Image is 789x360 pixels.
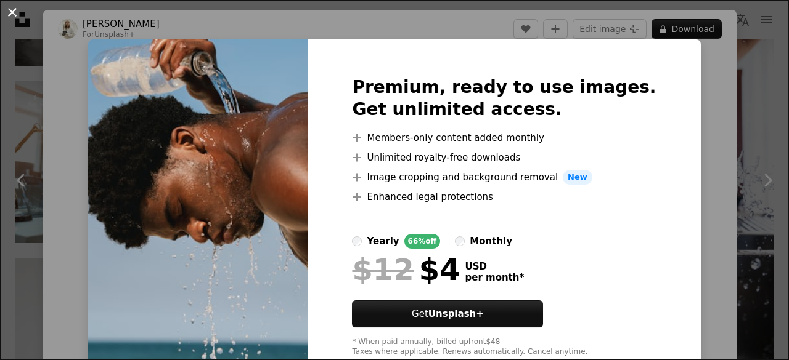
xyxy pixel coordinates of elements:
div: $4 [352,254,460,286]
li: Unlimited royalty-free downloads [352,150,656,165]
span: New [563,170,592,185]
li: Members-only content added monthly [352,130,656,145]
input: yearly66%off [352,236,362,246]
li: Image cropping and background removal [352,170,656,185]
span: per month * [465,272,524,283]
div: 66% off [404,234,441,249]
div: monthly [470,234,512,249]
span: USD [465,261,524,272]
button: GetUnsplash+ [352,300,543,327]
span: $12 [352,254,414,286]
input: monthly [455,236,465,246]
div: yearly [367,234,399,249]
div: * When paid annually, billed upfront $48 Taxes where applicable. Renews automatically. Cancel any... [352,337,656,357]
h2: Premium, ready to use images. Get unlimited access. [352,76,656,121]
li: Enhanced legal protections [352,190,656,204]
strong: Unsplash+ [428,308,484,319]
